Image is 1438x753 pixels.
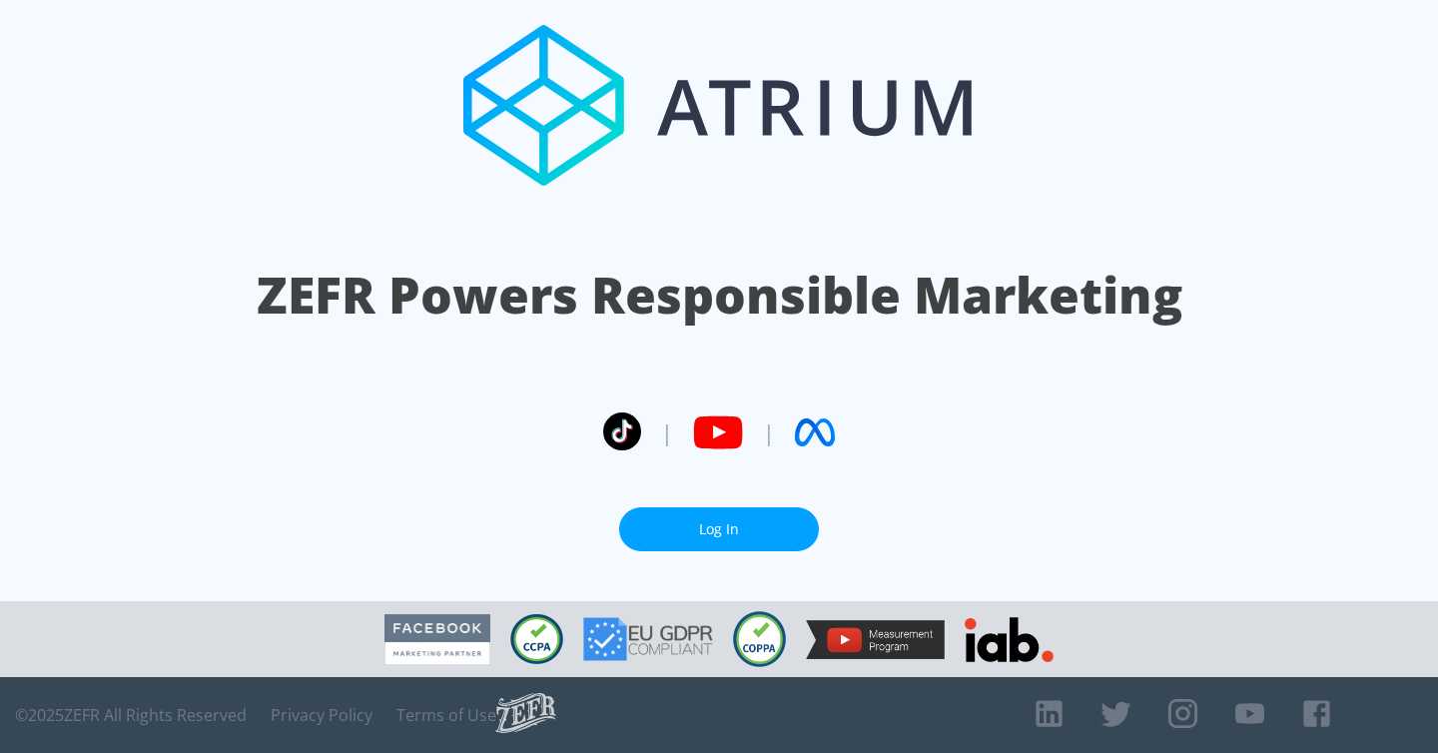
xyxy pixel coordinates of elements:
img: CCPA Compliant [510,614,563,664]
span: © 2025 ZEFR All Rights Reserved [15,705,247,725]
img: YouTube Measurement Program [806,620,945,659]
img: COPPA Compliant [733,611,786,667]
img: Facebook Marketing Partner [384,614,490,665]
a: Privacy Policy [271,705,372,725]
img: IAB [965,617,1054,662]
a: Log In [619,507,819,552]
img: GDPR Compliant [583,617,713,661]
a: Terms of Use [396,705,496,725]
span: | [763,417,775,447]
span: | [661,417,673,447]
h1: ZEFR Powers Responsible Marketing [257,261,1182,330]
